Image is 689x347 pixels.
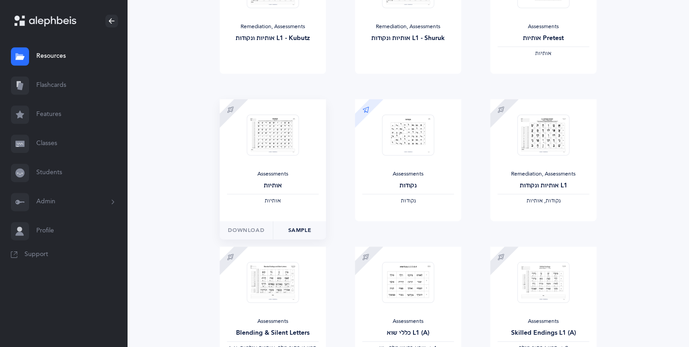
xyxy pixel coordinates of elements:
[526,197,560,204] span: ‫נקודות, אותיות‬
[517,114,569,156] img: Test_Form_-_%D7%90%D7%95%D7%AA%D7%99%D7%95%D7%AA_%D7%95%D7%A0%D7%A7%D7%95%D7%93%D7%95%D7%AA_L1_th...
[246,262,299,303] img: Test_Form_-_Blended_Endings_and_Silent_Letters_thumbnail_1703555235.png
[362,34,454,43] div: אותיות ונקודות L1 - Shuruk
[228,226,264,234] span: Download
[273,221,326,239] a: Sample
[227,23,319,30] div: Remediation, Assessments
[400,197,415,204] span: ‫נקודות‬
[497,318,589,325] div: Assessments
[227,34,319,43] div: אותיות ונקודות L1 - Kubutz
[25,250,48,259] span: Support
[362,171,454,178] div: Assessments
[227,328,319,338] div: Blending & Silent Letters
[362,181,454,191] div: נקודות
[497,23,589,30] div: Assessments
[265,197,281,204] span: ‫אותיות‬
[382,262,434,303] img: Test_Form_-_Sheva_Rules_L1_%28A%29_thumbnail_1683603461.png
[227,318,319,325] div: Assessments
[362,23,454,30] div: Remediation, Assessments
[517,262,569,303] img: Test_Form_-_Skilled_Endings_L1_%28A%29_thumbnail_1683461919.png
[382,114,434,156] img: Test_Form_-_%D7%A0%D7%A7%D7%95%D7%93%D7%95%D7%AA_thumbnail_1703568348.png
[246,114,299,156] img: Test_Form_-_%D7%90%D7%95%D7%AA%D7%99%D7%95%D7%AA_thumbnail_1703568131.png
[497,181,589,191] div: אותיות ונקודות L1
[227,171,319,178] div: Assessments
[497,171,589,178] div: Remediation, Assessments
[497,328,589,338] div: Skilled Endings L1 (A)
[535,50,551,56] span: ‫אותיות‬
[362,318,454,325] div: Assessments
[497,34,589,43] div: אותיות Pretest
[227,181,319,191] div: אותיות
[362,328,454,338] div: כללי שוא L1 (A)
[220,221,273,239] button: Download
